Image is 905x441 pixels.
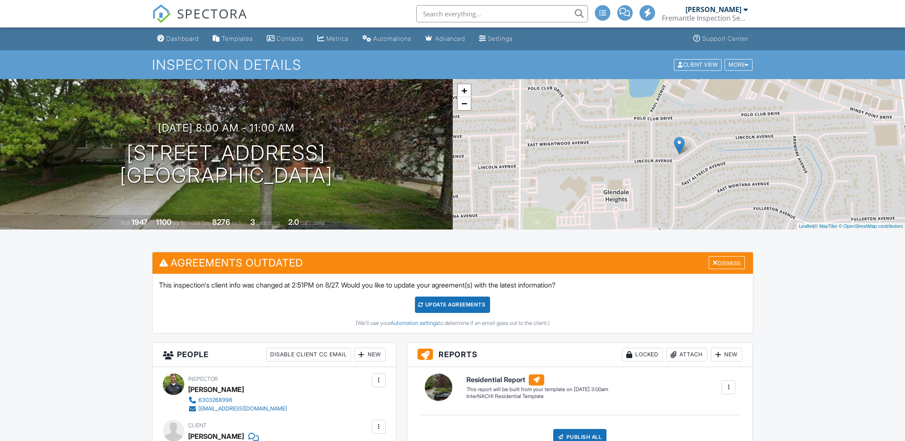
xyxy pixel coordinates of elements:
div: 1947 [131,217,148,227]
a: Zoom out [458,97,471,110]
a: Support Center [690,31,752,47]
div: 8276 [212,217,230,227]
span: bedrooms [256,220,280,226]
a: SPECTORA [152,12,247,30]
a: Settings [475,31,516,47]
span: Lot Size [193,220,211,226]
a: Metrics [314,31,352,47]
div: Advanced [435,35,465,42]
input: Search everything... [416,5,588,22]
div: [PERSON_NAME] [188,383,244,396]
div: (We'll use your to determine if an email goes out to the client.) [159,320,747,327]
h1: Inspection Details [152,57,753,72]
div: InterNACHI Residential Template [466,393,608,400]
h1: [STREET_ADDRESS] [GEOGRAPHIC_DATA] [120,142,333,187]
div: Templates [222,35,253,42]
div: Attach [666,348,707,361]
img: The Best Home Inspection Software - Spectora [152,4,171,23]
span: Client [188,422,207,429]
div: Dashboard [166,35,199,42]
div: This report will be built from your template on [DATE] 3:00am [466,386,608,393]
span: bathrooms [300,220,325,226]
span: Built [121,220,130,226]
a: Automation settings [390,320,439,326]
span: sq. ft. [173,220,185,226]
div: Automations [373,35,411,42]
a: Dashboard [154,31,202,47]
div: Disable Client CC Email [266,348,351,361]
div: Metrics [326,35,349,42]
a: [EMAIL_ADDRESS][DOMAIN_NAME] [188,404,287,413]
div: Update Agreements [415,297,490,313]
a: 6303268998 [188,396,287,404]
a: Client View [673,61,724,67]
div: | [797,223,905,230]
div: New [711,348,742,361]
h6: Residential Report [466,374,608,386]
h3: [DATE] 8:00 am - 11:00 am [158,122,295,134]
div: New [354,348,386,361]
h3: Agreements Outdated [152,252,753,273]
div: 1100 [156,217,171,227]
div: Settings [488,35,513,42]
div: Dismiss [709,256,745,269]
div: [PERSON_NAME] [686,5,741,14]
div: 3 [250,217,255,227]
h3: Reports [407,343,753,367]
span: SPECTORA [177,4,247,22]
div: This inspection's client info was changed at 2:51PM on 8/27. Would you like to update your agreem... [152,274,753,333]
div: Support Center [702,35,748,42]
a: Automations (Advanced) [359,31,415,47]
span: Inspector [188,376,218,382]
a: Leaflet [799,224,813,229]
div: Fremantle Inspection Services [662,14,748,22]
div: 2.0 [288,217,299,227]
a: Zoom in [458,84,471,97]
h3: People [152,343,396,367]
div: [EMAIL_ADDRESS][DOMAIN_NAME] [198,405,287,412]
a: © MapTiler [814,224,838,229]
a: Templates [209,31,256,47]
a: Contacts [263,31,307,47]
div: More [725,59,753,70]
div: Contacts [277,35,304,42]
span: sq.ft. [232,220,242,226]
div: Client View [674,59,722,70]
div: 6303268998 [198,397,232,404]
div: Locked [622,348,663,361]
a: Advanced [422,31,469,47]
a: © OpenStreetMap contributors [839,224,903,229]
